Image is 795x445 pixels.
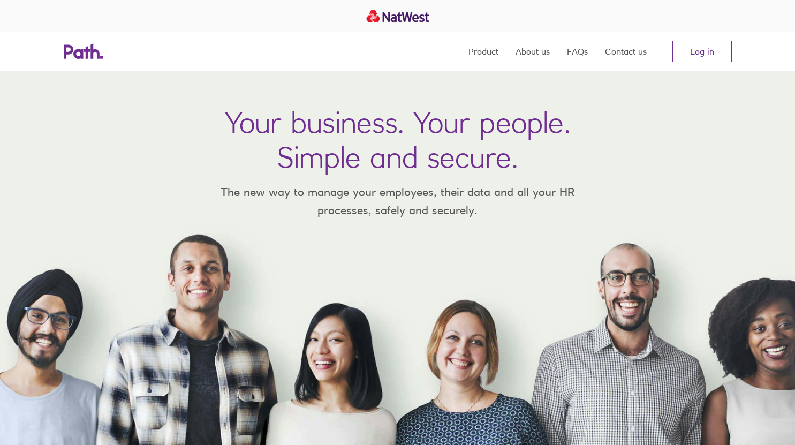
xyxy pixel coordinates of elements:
a: Product [468,32,498,71]
h1: Your business. Your people. Simple and secure. [225,105,571,175]
p: The new way to manage your employees, their data and all your HR processes, safely and securely. [205,183,590,219]
a: Contact us [605,32,647,71]
a: FAQs [567,32,588,71]
a: About us [516,32,550,71]
a: Log in [672,41,732,62]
